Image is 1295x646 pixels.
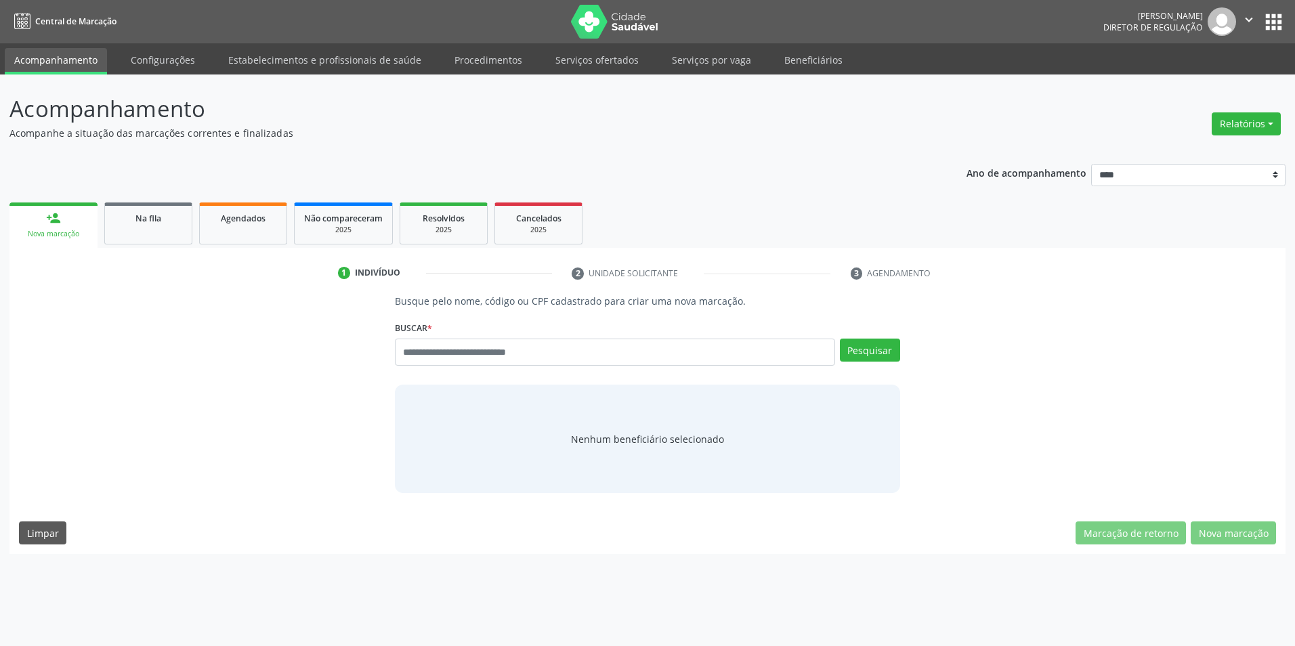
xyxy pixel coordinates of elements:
[46,211,61,225] div: person_add
[505,225,572,235] div: 2025
[546,48,648,72] a: Serviços ofertados
[775,48,852,72] a: Beneficiários
[19,229,88,239] div: Nova marcação
[1076,521,1186,544] button: Marcação de retorno
[135,213,161,224] span: Na fila
[410,225,477,235] div: 2025
[662,48,761,72] a: Serviços por vaga
[1236,7,1262,36] button: 
[1191,521,1276,544] button: Nova marcação
[1241,12,1256,27] i: 
[395,318,432,339] label: Buscar
[445,48,532,72] a: Procedimentos
[9,126,903,140] p: Acompanhe a situação das marcações correntes e finalizadas
[395,294,899,308] p: Busque pelo nome, código ou CPF cadastrado para criar uma nova marcação.
[1208,7,1236,36] img: img
[221,213,266,224] span: Agendados
[967,164,1086,181] p: Ano de acompanhamento
[19,521,66,544] button: Limpar
[219,48,431,72] a: Estabelecimentos e profissionais de saúde
[1103,10,1203,22] div: [PERSON_NAME]
[355,267,400,279] div: Indivíduo
[9,10,116,33] a: Central de Marcação
[9,92,903,126] p: Acompanhamento
[338,267,350,279] div: 1
[304,225,383,235] div: 2025
[1262,10,1286,34] button: apps
[423,213,465,224] span: Resolvidos
[1212,112,1281,135] button: Relatórios
[1103,22,1203,33] span: Diretor de regulação
[35,16,116,27] span: Central de Marcação
[516,213,561,224] span: Cancelados
[840,339,900,362] button: Pesquisar
[571,432,724,446] span: Nenhum beneficiário selecionado
[5,48,107,74] a: Acompanhamento
[304,213,383,224] span: Não compareceram
[121,48,205,72] a: Configurações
